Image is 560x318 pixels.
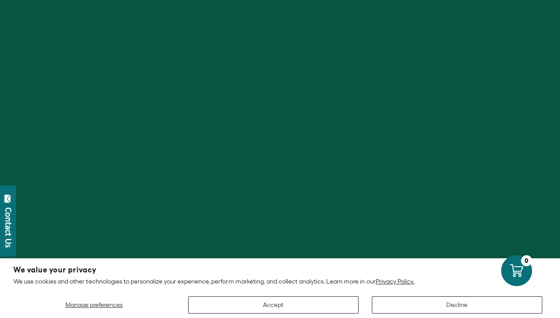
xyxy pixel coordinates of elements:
[372,296,542,314] button: Decline
[13,277,547,285] p: We use cookies and other technologies to personalize your experience, perform marketing, and coll...
[4,207,13,248] div: Contact Us
[376,278,414,285] a: Privacy Policy.
[188,296,359,314] button: Accept
[13,266,547,274] h2: We value your privacy
[66,301,123,308] span: Manage preferences
[13,296,175,314] button: Manage preferences
[521,255,532,266] div: 0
